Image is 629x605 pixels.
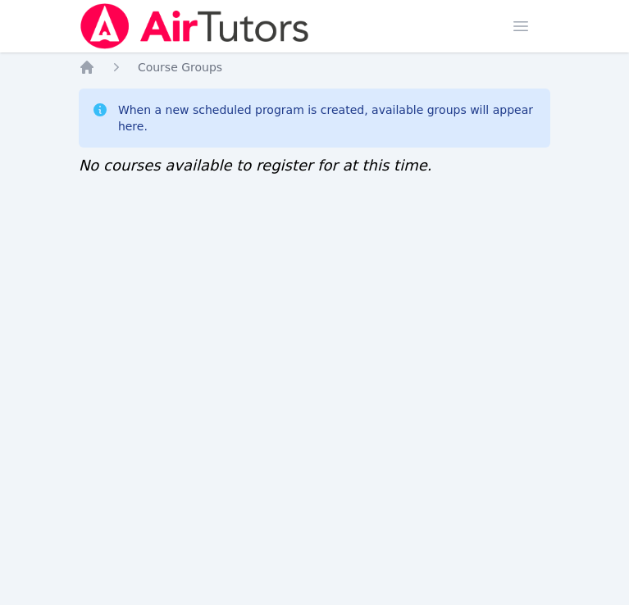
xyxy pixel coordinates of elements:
[79,157,432,174] span: No courses available to register for at this time.
[118,102,537,134] div: When a new scheduled program is created, available groups will appear here.
[79,59,550,75] nav: Breadcrumb
[138,59,222,75] a: Course Groups
[79,3,311,49] img: Air Tutors
[138,61,222,74] span: Course Groups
